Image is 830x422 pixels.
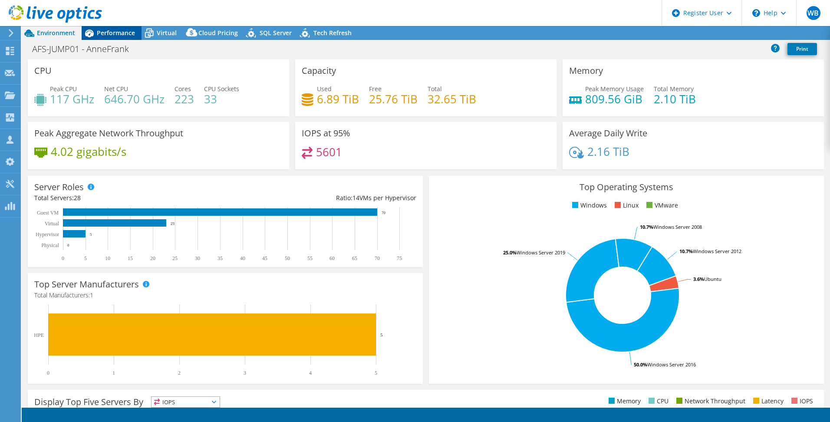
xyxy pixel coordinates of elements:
[679,248,693,254] tspan: 10.7%
[382,211,386,215] text: 70
[317,85,332,93] span: Used
[503,249,517,256] tspan: 25.0%
[654,85,694,93] span: Total Memory
[128,255,133,261] text: 15
[240,255,245,261] text: 40
[67,243,69,247] text: 0
[380,332,383,337] text: 5
[317,94,359,104] h4: 6.89 TiB
[569,129,647,138] h3: Average Daily Write
[37,210,59,216] text: Guest VM
[647,361,696,368] tspan: Windows Server 2016
[569,66,603,76] h3: Memory
[285,255,290,261] text: 50
[428,85,442,93] span: Total
[369,85,382,93] span: Free
[171,221,175,226] text: 23
[693,276,704,282] tspan: 3.6%
[112,370,115,376] text: 1
[704,276,721,282] tspan: Ubuntu
[751,396,784,406] li: Latency
[693,248,741,254] tspan: Windows Server 2012
[316,147,342,157] h4: 5601
[34,280,139,289] h3: Top Server Manufacturers
[789,396,813,406] li: IOPS
[104,94,165,104] h4: 646.70 GHz
[307,255,313,261] text: 55
[787,43,817,55] a: Print
[51,147,126,156] h4: 4.02 gigabits/s
[674,396,745,406] li: Network Throughput
[28,44,142,54] h1: AFS-JUMP01 - AnneFrank
[587,147,629,156] h4: 2.16 TiB
[397,255,402,261] text: 75
[105,255,110,261] text: 10
[152,397,220,407] span: IOPS
[104,85,128,93] span: Net CPU
[150,255,155,261] text: 20
[435,182,817,192] h3: Top Operating Systems
[613,201,639,210] li: Linux
[195,255,200,261] text: 30
[585,94,644,104] h4: 809.56 GiB
[375,370,377,376] text: 5
[198,29,238,37] span: Cloud Pricing
[37,29,75,37] span: Environment
[654,94,696,104] h4: 2.10 TiB
[428,94,476,104] h4: 32.65 TiB
[302,129,350,138] h3: IOPS at 95%
[62,255,64,261] text: 0
[517,249,565,256] tspan: Windows Server 2019
[262,255,267,261] text: 45
[634,361,647,368] tspan: 50.0%
[45,221,59,227] text: Virtual
[585,85,644,93] span: Peak Memory Usage
[375,255,380,261] text: 70
[807,6,820,20] span: WB
[606,396,641,406] li: Memory
[329,255,335,261] text: 60
[34,290,416,300] h4: Total Manufacturers:
[352,194,359,202] span: 14
[157,29,177,37] span: Virtual
[244,370,246,376] text: 3
[752,9,760,17] svg: \n
[644,201,678,210] li: VMware
[204,85,239,93] span: CPU Sockets
[260,29,292,37] span: SQL Server
[217,255,223,261] text: 35
[309,370,312,376] text: 4
[34,193,225,203] div: Total Servers:
[90,232,92,237] text: 5
[175,94,194,104] h4: 223
[369,94,418,104] h4: 25.76 TiB
[178,370,181,376] text: 2
[74,194,81,202] span: 28
[302,66,336,76] h3: Capacity
[175,85,191,93] span: Cores
[34,66,52,76] h3: CPU
[41,242,59,248] text: Physical
[50,94,94,104] h4: 117 GHz
[90,291,93,299] span: 1
[172,255,178,261] text: 25
[97,29,135,37] span: Performance
[34,182,84,192] h3: Server Roles
[313,29,352,37] span: Tech Refresh
[204,94,239,104] h4: 33
[653,224,702,230] tspan: Windows Server 2008
[34,332,44,338] text: HPE
[225,193,416,203] div: Ratio: VMs per Hypervisor
[47,370,49,376] text: 0
[36,231,59,237] text: Hypervisor
[50,85,77,93] span: Peak CPU
[646,396,669,406] li: CPU
[84,255,87,261] text: 5
[570,201,607,210] li: Windows
[640,224,653,230] tspan: 10.7%
[352,255,357,261] text: 65
[34,129,183,138] h3: Peak Aggregate Network Throughput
